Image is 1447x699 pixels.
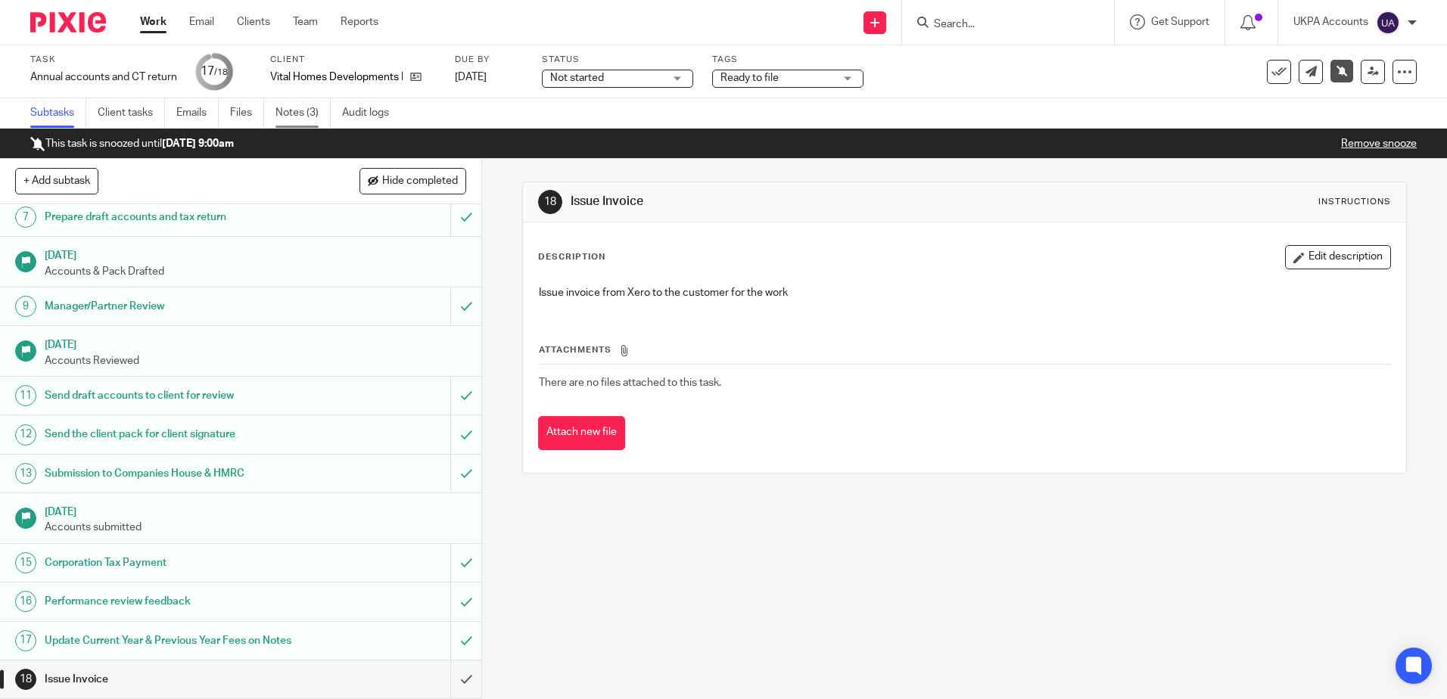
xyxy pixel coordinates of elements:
[189,14,214,30] a: Email
[15,669,36,690] div: 18
[45,244,467,263] h1: [DATE]
[15,296,36,317] div: 9
[45,629,305,652] h1: Update Current Year & Previous Year Fees on Notes
[30,54,177,66] label: Task
[1318,196,1391,208] div: Instructions
[293,14,318,30] a: Team
[359,168,466,194] button: Hide completed
[98,98,165,128] a: Client tasks
[1285,245,1391,269] button: Edit description
[539,285,1389,300] p: Issue invoice from Xero to the customer for the work
[275,98,331,128] a: Notes (3)
[15,385,36,406] div: 11
[270,54,436,66] label: Client
[30,98,86,128] a: Subtasks
[712,54,864,66] label: Tags
[538,190,562,214] div: 18
[1151,17,1209,27] span: Get Support
[15,424,36,446] div: 12
[30,70,177,85] div: Annual accounts and CT return
[270,70,403,85] p: Vital Homes Developments Ltd
[230,98,264,128] a: Files
[45,501,467,520] h1: [DATE]
[15,552,36,573] div: 15
[542,54,693,66] label: Status
[140,14,166,30] a: Work
[214,68,228,76] small: /18
[45,206,305,228] h1: Prepare draft accounts and tax return
[382,176,458,188] span: Hide completed
[720,73,779,83] span: Ready to file
[45,334,467,353] h1: [DATE]
[201,63,228,80] div: 17
[1376,11,1400,35] img: svg%3E
[15,630,36,651] div: 17
[176,98,219,128] a: Emails
[1341,138,1417,149] a: Remove snooze
[538,251,605,263] p: Description
[45,295,305,318] h1: Manager/Partner Review
[45,551,305,574] h1: Corporation Tax Payment
[45,353,467,368] p: Accounts Reviewed
[30,12,106,33] img: Pixie
[538,416,625,450] button: Attach new file
[45,668,305,691] h1: Issue Invoice
[45,462,305,485] h1: Submission to Companies House & HMRC
[15,168,98,194] button: + Add subtask
[45,590,305,613] h1: Performance review feedback
[45,264,467,279] p: Accounts & Pack Drafted
[455,54,523,66] label: Due by
[539,346,611,354] span: Attachments
[455,72,487,82] span: [DATE]
[15,591,36,612] div: 16
[45,520,467,535] p: Accounts submitted
[15,463,36,484] div: 13
[45,384,305,407] h1: Send draft accounts to client for review
[932,18,1069,32] input: Search
[1293,14,1368,30] p: UKPA Accounts
[237,14,270,30] a: Clients
[45,423,305,446] h1: Send the client pack for client signature
[162,138,234,149] b: [DATE] 9:00am
[539,377,721,388] span: There are no files attached to this task.
[550,73,604,83] span: Not started
[571,194,997,210] h1: Issue Invoice
[30,136,234,151] p: This task is snoozed until
[342,98,400,128] a: Audit logs
[15,207,36,228] div: 7
[341,14,378,30] a: Reports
